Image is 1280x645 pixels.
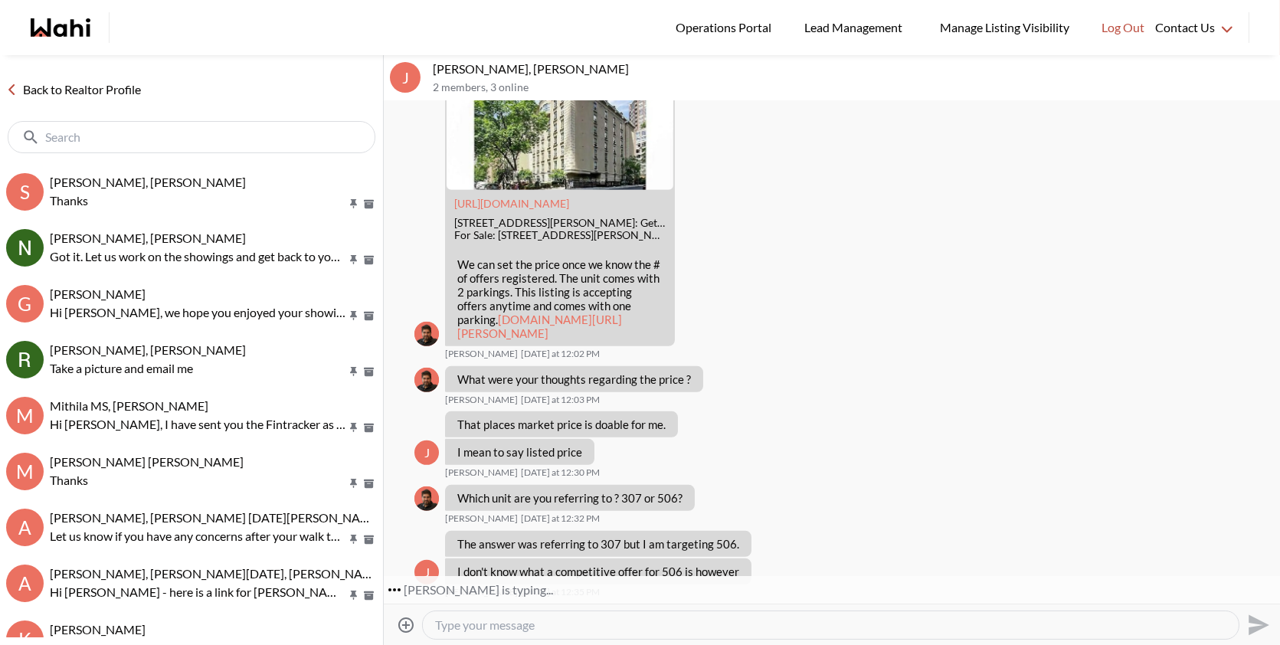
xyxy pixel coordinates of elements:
button: Pin [347,198,361,211]
p: Thanks [50,471,346,489]
div: G [6,285,44,322]
button: Pin [347,421,361,434]
div: J [414,560,439,584]
span: [PERSON_NAME] [445,512,518,525]
span: [PERSON_NAME] [PERSON_NAME] [50,454,244,469]
div: S [6,173,44,211]
div: M [6,453,44,490]
img: 88 Charles St #307, Toronto, ON: Get $4.5K Cashback | Wahi [447,71,673,190]
textarea: Type your message [435,617,1226,633]
div: Rita Kukendran, Behnam [6,341,44,378]
div: M [6,397,44,434]
span: Mithila MS, [PERSON_NAME] [50,398,208,413]
div: A [6,565,44,602]
div: Faraz Azam [414,486,439,511]
time: 2025-09-10T16:03:08.655Z [521,394,600,406]
button: Archive [361,589,377,602]
p: That places market price is doable for me. [457,417,666,431]
span: [PERSON_NAME] [445,394,518,406]
button: Archive [361,365,377,378]
button: Send [1239,607,1274,642]
span: [PERSON_NAME], [PERSON_NAME] [50,342,246,357]
p: We can set the price once we know the # of offers registered. The unit comes with 2 parkings. Thi... [457,257,663,340]
button: Pin [347,309,361,322]
div: Faraz Azam [414,368,439,392]
input: Search [45,129,341,145]
p: Hi [PERSON_NAME], I have sent you the Fintracker as discussed. Once you complete, I will send ove... [50,415,346,434]
button: Archive [361,254,377,267]
p: Hi [PERSON_NAME] - here is a link for [PERSON_NAME] calendar so you can book in a time to speak w... [50,583,346,601]
time: 2025-09-10T16:02:42.320Z [521,348,600,360]
p: What were your thoughts regarding the price ? [457,372,691,386]
span: [PERSON_NAME], [PERSON_NAME] [50,175,246,189]
button: Pin [347,365,361,378]
span: Manage Listing Visibility [935,18,1074,38]
button: Archive [361,421,377,434]
div: J [414,440,439,465]
div: For Sale: [STREET_ADDRESS][PERSON_NAME] Condo with $4.5K Cashback through Wahi Cashback. View 13 ... [454,229,666,242]
img: F [414,368,439,392]
button: Archive [361,477,377,490]
p: 2 members , 3 online [433,81,1274,94]
button: Archive [361,309,377,322]
span: [PERSON_NAME] [445,467,518,479]
span: Log Out [1102,18,1144,38]
div: [PERSON_NAME] is typing... [404,581,553,599]
span: [PERSON_NAME], [PERSON_NAME][DATE], [PERSON_NAME], [PERSON_NAME], [PERSON_NAME] [50,566,585,581]
img: R [6,341,44,378]
span: [PERSON_NAME] [50,286,146,301]
p: Thanks [50,192,346,210]
div: J [390,62,421,93]
time: 2025-09-10T16:32:38.357Z [521,512,600,525]
p: Hi [PERSON_NAME], we hope you enjoyed your showings! Did the properties meet your criteria? What ... [50,303,346,322]
span: [PERSON_NAME] [50,622,146,637]
button: Pin [347,254,361,267]
time: 2025-09-10T16:30:56.724Z [521,467,600,479]
div: [STREET_ADDRESS][PERSON_NAME]: Get $4.5K Cashback | Wahi [454,217,666,230]
button: Pin [347,533,361,546]
a: [DOMAIN_NAME][URL][PERSON_NAME] [457,313,622,340]
div: Faraz Azam [414,322,439,346]
p: Take a picture and email me [50,359,346,378]
a: Attachment [454,197,569,210]
div: A [6,509,44,546]
p: [PERSON_NAME], [PERSON_NAME] [433,61,1274,77]
button: Pin [347,477,361,490]
button: Archive [361,198,377,211]
span: Lead Management [804,18,908,38]
span: [PERSON_NAME] [445,348,518,360]
p: The answer was referring to 307 but I am targeting 506. [457,537,739,551]
button: Archive [361,533,377,546]
img: N [6,229,44,267]
div: Nidhi Singh, Behnam [6,229,44,267]
a: Wahi homepage [31,18,90,37]
img: F [414,322,439,346]
span: [PERSON_NAME], [PERSON_NAME] [DATE][PERSON_NAME], [PERSON_NAME] [50,510,483,525]
button: Pin [347,589,361,602]
p: I don't know what a competitive offer for 506 is however [457,565,739,578]
p: Let us know if you have any concerns after your walk through and we can assist you in whatever wa... [50,527,346,545]
p: Got it. Let us work on the showings and get back to you shortly. [50,247,346,266]
span: [PERSON_NAME], [PERSON_NAME] [50,231,246,245]
span: Operations Portal [676,18,777,38]
p: Which unit are you referring to ? 307 or 506? [457,491,683,505]
img: F [414,486,439,511]
p: I mean to say listed price [457,445,582,459]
